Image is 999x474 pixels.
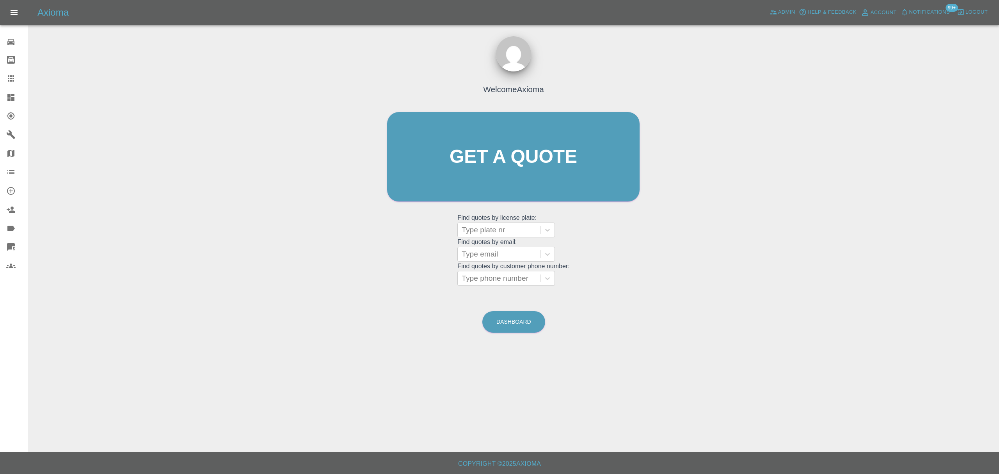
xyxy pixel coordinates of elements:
span: Account [871,8,897,17]
grid: Find quotes by license plate: [457,214,569,237]
grid: Find quotes by email: [457,239,569,262]
span: Admin [778,8,795,17]
button: Open drawer [5,3,23,22]
button: Logout [955,6,990,18]
span: Help & Feedback [807,8,856,17]
h4: Welcome Axioma [483,83,544,95]
a: Account [859,6,899,19]
img: ... [496,36,531,71]
span: 99+ [946,4,958,12]
button: Help & Feedback [797,6,858,18]
h6: Copyright © 2025 Axioma [6,458,993,469]
grid: Find quotes by customer phone number: [457,263,569,286]
button: Notifications [899,6,952,18]
a: Admin [768,6,797,18]
span: Logout [965,8,988,17]
span: Notifications [909,8,950,17]
a: Dashboard [482,311,545,333]
a: Get a quote [387,112,640,201]
h5: Axioma [37,6,69,19]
